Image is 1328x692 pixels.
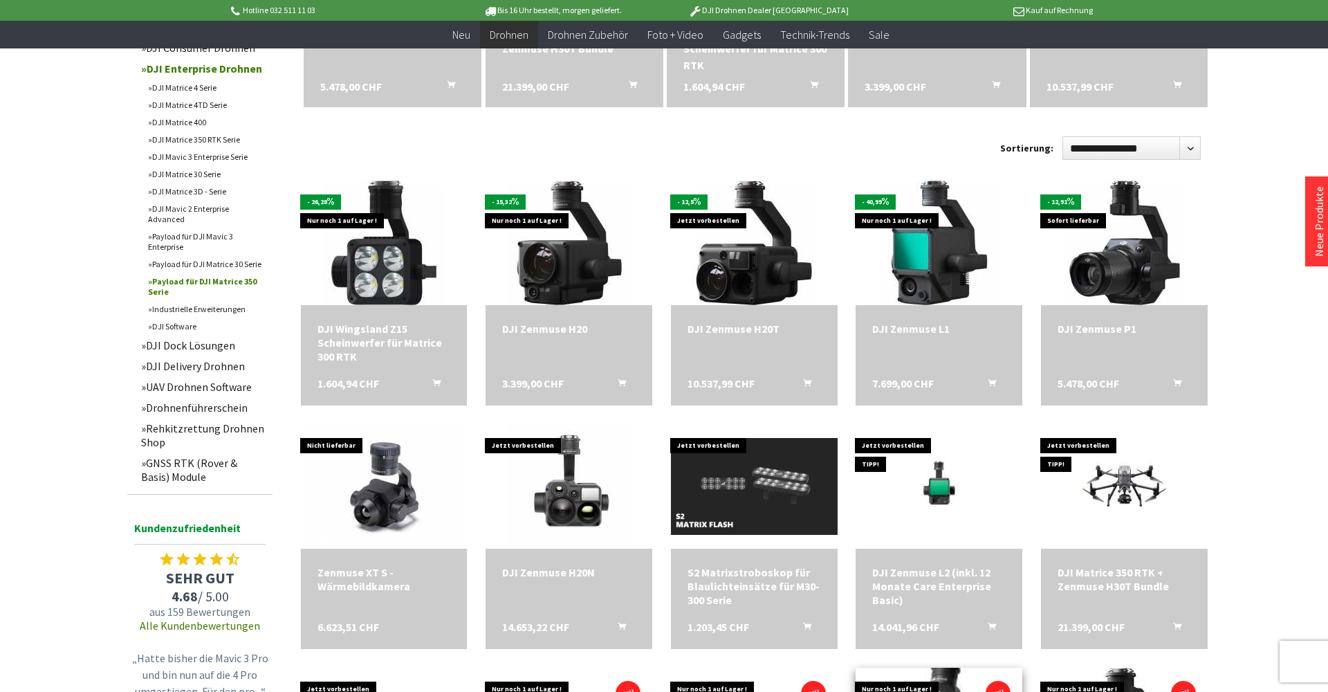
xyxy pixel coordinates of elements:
[872,322,1006,336] div: DJI Zenmuse L1
[1046,78,1114,95] span: 10.537,99 CHF
[502,565,636,579] div: DJI Zenmuse H20N
[480,21,538,49] a: Drohnen
[683,78,745,95] span: 1.604,94 CHF
[134,376,273,397] a: UAV Drohnen Software
[141,200,273,228] a: DJI Mavic 2 Enterprise Advanced
[317,376,379,390] span: 1.604,94 CHF
[869,28,889,42] span: Sale
[859,21,899,49] a: Sale
[723,28,761,42] span: Gadgets
[688,376,755,390] span: 10.537,99 CHF
[502,78,569,95] span: 21.399,00 CHF
[688,565,821,607] a: S2 Matrixstroboskop für Blaulichteinsätze für M30-300 Serie 1.203,45 CHF In den Warenkorb
[416,376,449,394] button: In den Warenkorb
[134,397,273,418] a: Drohnenführerschein
[322,181,446,305] img: DJI Wingsland Z15 Scheinwerfer für Matrice 300 RTK
[502,565,636,579] a: DJI Zenmuse H20N 14.653,22 CHF In den Warenkorb
[507,424,631,549] img: DJI Zenmuse H20N
[502,620,569,634] span: 14.653,22 CHF
[134,453,273,487] a: GNSS RTK (Rover & Basis) Module
[141,183,273,200] a: DJI Matrice 3D - Serie
[1312,186,1326,257] a: Neue Produkte
[671,438,838,535] img: S2 Matrixstroboskop für Blaulichteinsätze für M30-300 Serie
[444,2,660,19] p: Bis 16 Uhr bestellt, morgen geliefert.
[793,78,827,96] button: In den Warenkorb
[601,376,634,394] button: In den Warenkorb
[134,418,273,453] a: Rehkitzrettung Drohnen Shop
[141,131,273,148] a: DJI Matrice 350 RTK Serie
[688,565,821,607] div: S2 Matrixstroboskop für Blaulichteinsätze für M30-300 Serie
[1041,434,1208,539] img: DJI Matrice 350 RTK + Zenmuse H30T Bundle
[661,2,876,19] p: DJI Drohnen Dealer [GEOGRAPHIC_DATA]
[141,228,273,255] a: Payload für DJI Mavic 3 Enterprise
[876,2,1092,19] p: Kauf auf Rechnung
[1058,620,1125,634] span: 21.399,00 CHF
[1062,181,1187,305] img: DJI Zenmuse P1
[134,335,273,356] a: DJI Dock Lösungen
[872,565,1006,607] a: DJI Zenmuse L2 (inkl. 12 Monate Care Enterprise Basic) 14.041,96 CHF In den Warenkorb
[1058,565,1191,593] a: DJI Matrice 350 RTK + Zenmuse H30T Bundle 21.399,00 CHF In den Warenkorb
[502,376,564,390] span: 3.399,00 CHF
[127,605,273,619] span: aus 159 Bewertungen
[971,376,1004,394] button: In den Warenkorb
[141,300,273,318] a: Industrielle Erweiterungen
[141,273,273,300] a: Payload für DJI Matrice 350 Serie
[771,21,859,49] a: Technik-Trends
[1058,322,1191,336] a: DJI Zenmuse P1 5.478,00 CHF In den Warenkorb
[612,78,645,96] button: In den Warenkorb
[317,565,451,593] div: Zenmuse XT S - Wärmebildkamera
[872,322,1006,336] a: DJI Zenmuse L1 7.699,00 CHF In den Warenkorb
[1000,137,1053,159] label: Sortierung:
[134,356,273,376] a: DJI Delivery Drohnen
[141,79,273,96] a: DJI Matrice 4 Serie
[1156,620,1190,638] button: In den Warenkorb
[601,620,634,638] button: In den Warenkorb
[317,322,451,363] a: DJI Wingsland Z15 Scheinwerfer für Matrice 300 RTK 1.604,94 CHF In den Warenkorb
[141,96,273,113] a: DJI Matrice 4TD Serie
[141,165,273,183] a: DJI Matrice 30 Serie
[692,181,816,305] img: DJI Zenmuse H20T
[780,28,849,42] span: Technik-Trends
[872,565,1006,607] div: DJI Zenmuse L2 (inkl. 12 Monate Care Enterprise Basic)
[443,21,480,49] a: Neu
[141,113,273,131] a: DJI Matrice 400
[490,28,528,42] span: Drohnen
[301,424,467,549] img: Zenmuse XT S - Wärmebildkamera
[872,620,939,634] span: 14.041,96 CHF
[140,619,260,632] a: Alle Kundenbewertungen
[317,565,451,593] a: Zenmuse XT S - Wärmebildkamera 6.623,51 CHF
[502,322,636,336] div: DJI Zenmuse H20
[538,21,638,49] a: Drohnen Zubehör
[127,568,273,588] span: SEHR GUT
[786,620,820,638] button: In den Warenkorb
[127,588,273,605] span: / 5.00
[872,376,934,390] span: 7.699,00 CHF
[141,255,273,273] a: Payload für DJI Matrice 30 Serie
[865,78,926,95] span: 3.399,00 CHF
[1156,376,1190,394] button: In den Warenkorb
[134,519,266,545] span: Kundenzufriedenheit
[647,28,703,42] span: Foto + Video
[548,28,628,42] span: Drohnen Zubehör
[1058,322,1191,336] div: DJI Zenmuse P1
[507,181,631,305] img: DJI Zenmuse H20
[688,322,821,336] a: DJI Zenmuse H20T 10.537,99 CHF In den Warenkorb
[502,322,636,336] a: DJI Zenmuse H20 3.399,00 CHF In den Warenkorb
[688,620,749,634] span: 1.203,45 CHF
[877,181,1002,305] img: DJI Zenmuse L1
[1058,376,1119,390] span: 5.478,00 CHF
[1058,565,1191,593] div: DJI Matrice 350 RTK + Zenmuse H30T Bundle
[713,21,771,49] a: Gadgets
[638,21,713,49] a: Foto + Video
[688,322,821,336] div: DJI Zenmuse H20T
[975,78,1008,96] button: In den Warenkorb
[1156,78,1190,96] button: In den Warenkorb
[320,78,382,95] span: 5.478,00 CHF
[452,28,470,42] span: Neu
[172,588,198,605] span: 4.68
[317,620,379,634] span: 6.623,51 CHF
[317,322,451,363] div: DJI Wingsland Z15 Scheinwerfer für Matrice 300 RTK
[228,2,444,19] p: Hotline 032 511 11 03
[134,58,273,79] a: DJI Enterprise Drohnen
[141,148,273,165] a: DJI Mavic 3 Enterprise Serie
